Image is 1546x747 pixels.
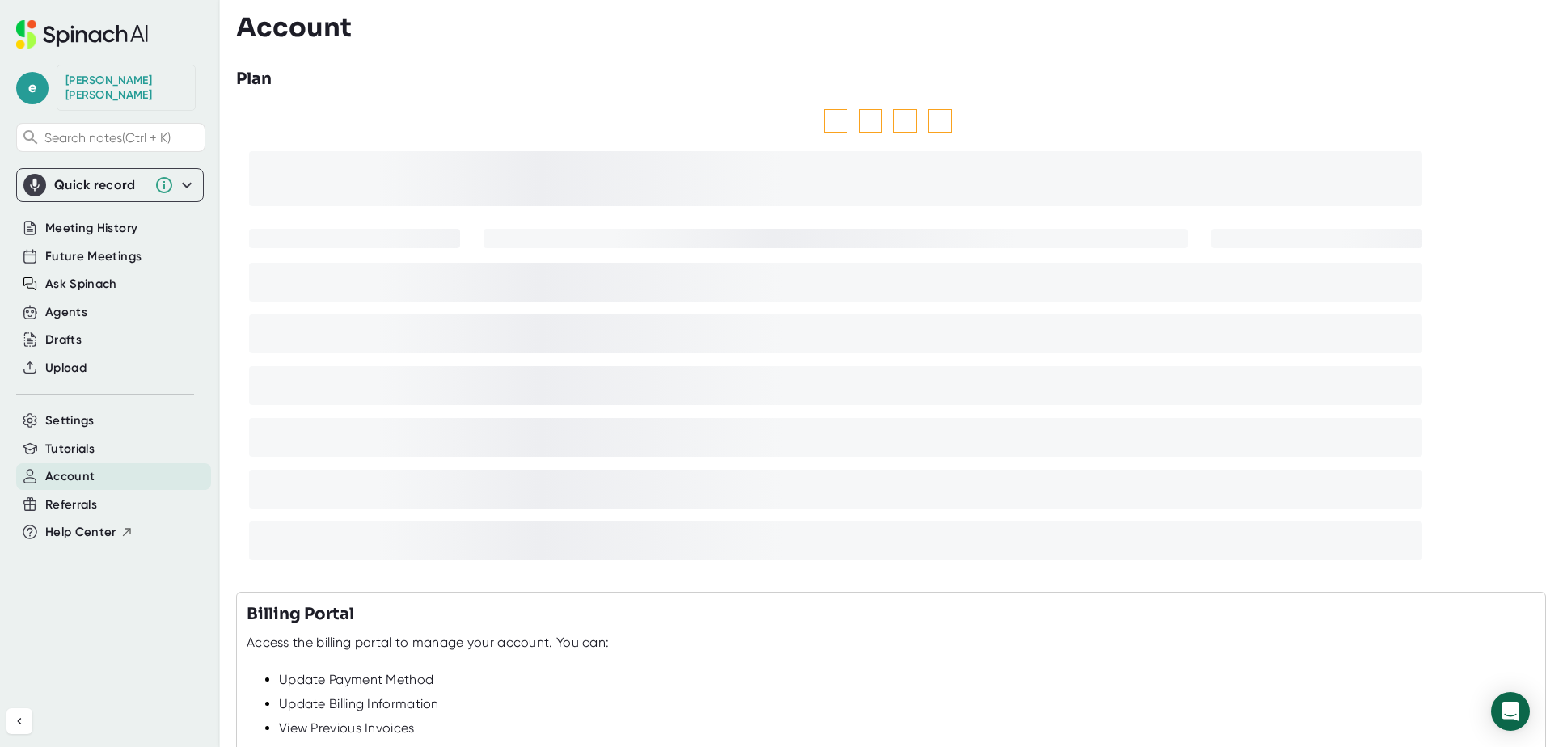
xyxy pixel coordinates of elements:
button: Ask Spinach [45,275,117,293]
div: Access the billing portal to manage your account. You can: [247,635,609,651]
button: Upload [45,359,87,378]
div: Update Payment Method [279,672,1535,688]
div: Open Intercom Messenger [1491,692,1530,731]
div: Eshaan Gandhi [65,74,187,102]
button: Settings [45,411,95,430]
button: Drafts [45,331,82,349]
button: Tutorials [45,440,95,458]
div: Quick record [54,177,146,193]
h3: Plan [236,67,272,91]
div: Quick record [23,169,196,201]
h3: Account [236,12,352,43]
button: Future Meetings [45,247,142,266]
button: Agents [45,303,87,322]
button: Referrals [45,496,97,514]
span: e [16,72,49,104]
div: View Previous Invoices [279,720,1535,736]
button: Help Center [45,523,133,542]
button: Account [45,467,95,486]
button: Meeting History [45,219,137,238]
h3: Billing Portal [247,602,354,627]
span: Help Center [45,523,116,542]
button: Collapse sidebar [6,708,32,734]
div: Update Billing Information [279,696,1535,712]
span: Search notes (Ctrl + K) [44,130,201,146]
